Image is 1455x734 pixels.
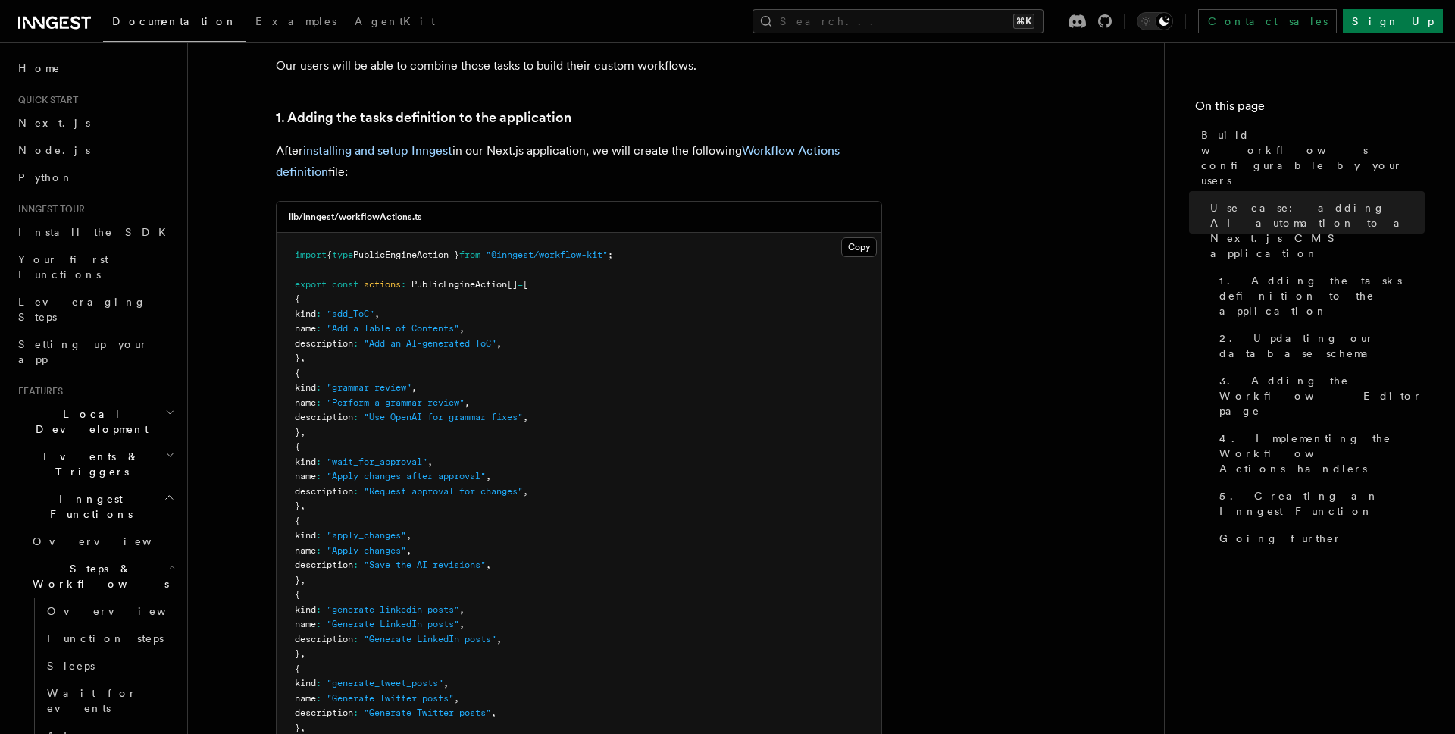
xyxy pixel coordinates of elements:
[295,397,316,408] span: name
[12,443,178,485] button: Events & Triggers
[1213,267,1425,325] a: 1. Adding the tasks definition to the application
[608,249,613,260] span: ;
[332,279,358,290] span: const
[276,143,840,179] a: Workflow Actions definition
[327,323,459,334] span: "Add a Table of Contents"
[41,679,178,722] a: Wait for events
[1204,194,1425,267] a: Use case: adding AI automation to a Next.js CMS application
[12,449,165,479] span: Events & Triggers
[295,560,353,570] span: description
[316,693,321,704] span: :
[18,61,61,76] span: Home
[12,109,178,136] a: Next.js
[112,15,237,27] span: Documentation
[507,279,518,290] span: []
[295,309,316,319] span: kind
[486,471,491,481] span: ,
[12,485,178,528] button: Inngest Functions
[295,441,300,452] span: {
[346,5,444,41] a: AgentKit
[459,323,465,334] span: ,
[12,136,178,164] a: Node.js
[465,397,470,408] span: ,
[364,338,496,349] span: "Add an AI-generated ToC"
[364,486,523,497] span: "Request approval for changes"
[327,545,406,556] span: "Apply changes"
[12,288,178,331] a: Leveraging Steps
[1343,9,1443,33] a: Sign Up
[300,723,305,733] span: ,
[486,560,491,570] span: ,
[1219,431,1425,476] span: 4. Implementing the Workflow Actions handlers
[18,338,149,365] span: Setting up your app
[295,500,300,511] span: }
[523,412,528,422] span: ,
[316,530,321,541] span: :
[12,164,178,191] a: Python
[295,382,316,393] span: kind
[47,605,203,617] span: Overview
[295,338,353,349] span: description
[276,107,571,128] a: 1. Adding the tasks definition to the application
[491,707,496,718] span: ,
[1219,373,1425,419] span: 3. Adding the Workflow Editor page
[1219,531,1342,546] span: Going further
[316,471,321,481] span: :
[295,619,316,629] span: name
[295,368,300,378] span: {
[523,279,528,290] span: [
[295,693,316,704] span: name
[12,218,178,246] a: Install the SDK
[496,634,502,645] span: ,
[1213,482,1425,525] a: 5. Creating an Inngest Function
[47,687,137,714] span: Wait for events
[406,530,411,541] span: ,
[303,143,452,158] a: installing and setup Inngest
[41,598,178,625] a: Overview
[295,589,300,600] span: {
[1013,14,1034,29] kbd: ⌘K
[12,55,178,82] a: Home
[353,560,358,570] span: :
[327,604,459,615] span: "generate_linkedin_posts"
[295,634,353,645] span: description
[246,5,346,41] a: Examples
[327,471,486,481] span: "Apply changes after approval"
[276,55,882,77] p: Our users will be able to combine those tasks to build their custom workflows.
[353,707,358,718] span: :
[353,249,459,260] span: PublicEngineAction }
[295,412,353,422] span: description
[1219,331,1425,361] span: 2. Updating our database schema
[364,560,486,570] span: "Save the AI revisions"
[316,309,321,319] span: :
[327,693,454,704] span: "Generate Twitter posts"
[316,323,321,334] span: :
[289,211,422,223] h3: lib/inngest/workflowActions.ts
[295,545,316,556] span: name
[355,15,435,27] span: AgentKit
[518,279,523,290] span: =
[411,382,417,393] span: ,
[295,293,300,304] span: {
[353,412,358,422] span: :
[18,253,108,281] span: Your first Functions
[300,648,305,659] span: ,
[316,397,321,408] span: :
[316,619,321,629] span: :
[41,625,178,652] a: Function steps
[18,144,90,156] span: Node.js
[295,249,327,260] span: import
[12,400,178,443] button: Local Development
[486,249,608,260] span: "@inngest/workflow-kit"
[353,338,358,349] span: :
[411,279,507,290] span: PublicEngineAction
[327,249,332,260] span: {
[27,528,178,555] a: Overview
[1198,9,1337,33] a: Contact sales
[295,427,300,438] span: }
[1219,273,1425,318] span: 1. Adding the tasks definition to the application
[496,338,502,349] span: ,
[295,471,316,481] span: name
[1219,488,1425,519] span: 5. Creating an Inngest Function
[18,296,146,323] span: Leveraging Steps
